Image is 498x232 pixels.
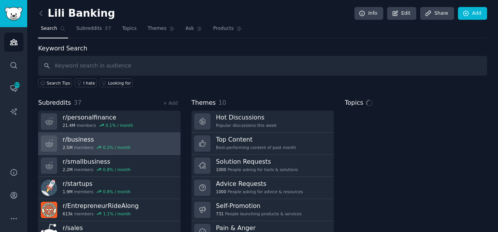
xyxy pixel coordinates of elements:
[103,211,131,216] div: 1.1 % / month
[216,202,302,210] h3: Self-Promotion
[38,177,181,199] a: r/startups1.9Mmembers0.8% / month
[63,158,131,166] h3: r/ smallbusiness
[191,177,334,199] a: Advice Requests1000People asking for advice & resources
[191,111,334,133] a: Hot DiscussionsPopular discussions this week
[38,23,68,38] a: Search
[216,135,296,144] h3: Top Content
[75,78,97,87] a: I hate
[38,155,181,177] a: r/smallbusiness2.2Mmembers0.8% / month
[41,202,57,218] img: EntrepreneurRideAlong
[38,98,71,108] span: Subreddits
[216,224,316,232] h3: Pain & Anger
[213,25,234,32] span: Products
[103,189,131,194] div: 0.8 % / month
[38,7,115,20] h2: Lili Banking
[216,123,277,128] div: Popular discussions this week
[145,23,177,38] a: Themes
[108,80,131,86] div: Looking for
[74,23,114,38] a: Subreddits37
[4,79,23,98] a: 321
[119,23,139,38] a: Topics
[63,123,133,128] div: members
[63,123,75,128] span: 21.4M
[163,100,178,106] a: + Add
[354,7,383,20] a: Info
[387,7,416,20] a: Edit
[38,133,181,155] a: r/business2.5Mmembers0.2% / month
[47,80,70,86] span: Search Tips
[63,135,131,144] h3: r/ business
[41,25,57,32] span: Search
[191,133,334,155] a: Top ContentBest-performing content of past month
[345,98,363,108] span: Topics
[219,99,226,106] span: 10
[103,167,131,172] div: 0.8 % / month
[458,7,487,20] a: Add
[38,45,87,52] label: Keyword Search
[38,111,181,133] a: r/personalfinance21.4Mmembers0.1% / month
[191,98,216,108] span: Themes
[216,145,296,150] div: Best-performing content of past month
[63,202,139,210] h3: r/ EntrepreneurRideAlong
[105,25,111,32] span: 37
[103,145,131,150] div: 0.2 % / month
[100,78,133,87] a: Looking for
[216,189,226,194] span: 1000
[191,155,334,177] a: Solution Requests1000People asking for tools & solutions
[210,23,245,38] a: Products
[5,7,23,21] img: GummySearch logo
[63,180,131,188] h3: r/ startups
[74,99,82,106] span: 37
[63,211,139,216] div: members
[216,158,298,166] h3: Solution Requests
[63,167,131,172] div: members
[63,167,73,172] span: 2.2M
[216,167,298,172] div: People asking for tools & solutions
[63,189,73,194] span: 1.9M
[41,180,57,196] img: startups
[183,23,205,38] a: Ask
[216,211,224,216] span: 731
[420,7,454,20] a: Share
[191,199,334,221] a: Self-Promotion731People launching products & services
[216,113,277,121] h3: Hot Discussions
[63,189,131,194] div: members
[38,56,487,76] input: Keyword search in audience
[186,25,194,32] span: Ask
[216,189,303,194] div: People asking for advice & resources
[38,199,181,221] a: r/EntrepreneurRideAlong613kmembers1.1% / month
[38,78,72,87] button: Search Tips
[147,25,167,32] span: Themes
[216,211,302,216] div: People launching products & services
[63,145,131,150] div: members
[105,123,133,128] div: 0.1 % / month
[14,82,21,88] span: 321
[63,211,73,216] span: 613k
[216,167,226,172] span: 1000
[83,80,95,86] div: I hate
[63,224,131,232] h3: r/ sales
[63,113,133,121] h3: r/ personalfinance
[63,145,73,150] span: 2.5M
[216,180,303,188] h3: Advice Requests
[76,25,102,32] span: Subreddits
[122,25,137,32] span: Topics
